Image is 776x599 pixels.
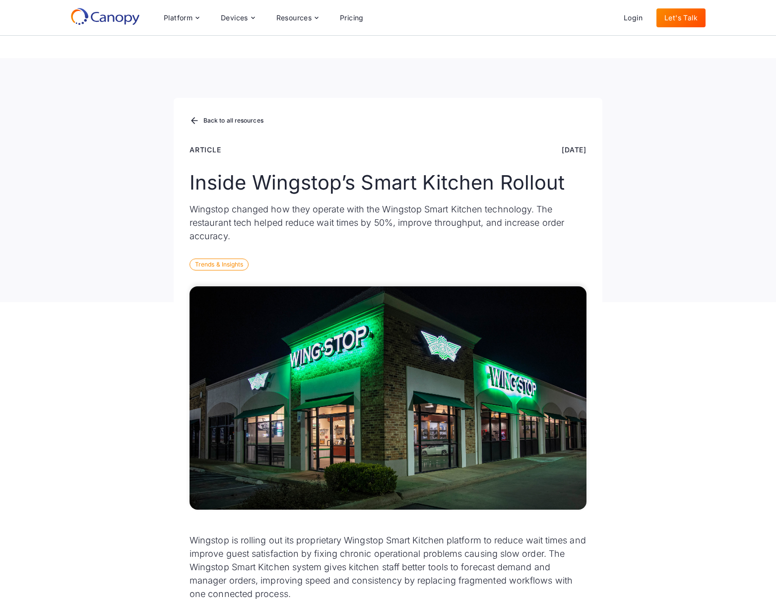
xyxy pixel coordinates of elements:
div: Platform [156,8,207,28]
div: [DATE] [562,144,586,155]
a: Pricing [332,8,372,27]
div: Resources [276,14,312,21]
div: Devices [213,8,262,28]
p: Wingstop changed how they operate with the Wingstop Smart Kitchen technology. The restaurant tech... [190,202,586,243]
a: Back to all resources [190,115,263,128]
div: Devices [221,14,248,21]
a: Login [616,8,650,27]
a: Let's Talk [656,8,706,27]
div: Platform [164,14,193,21]
div: Article [190,144,221,155]
div: Resources [268,8,326,28]
h1: Inside Wingstop’s Smart Kitchen Rollout [190,171,586,195]
div: Back to all resources [203,118,263,124]
div: Trends & Insights [190,259,249,270]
